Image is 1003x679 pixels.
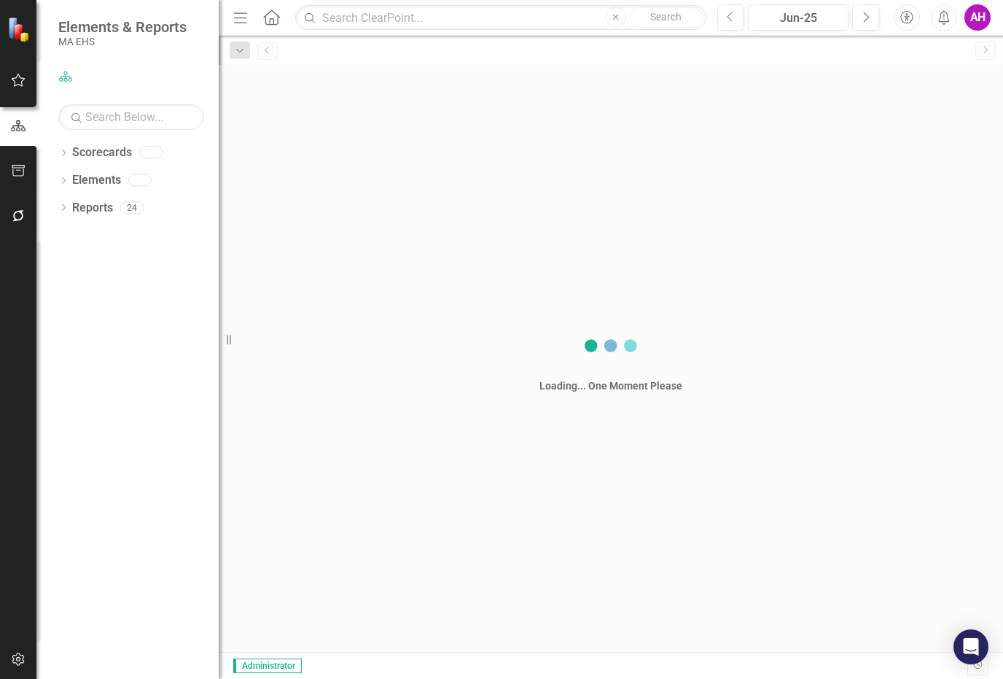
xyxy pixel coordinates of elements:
button: AH [964,4,991,31]
div: Jun-25 [753,9,843,27]
span: Search [650,11,682,23]
a: Elements [72,172,121,189]
input: Search Below... [58,104,204,130]
span: Administrator [233,659,302,673]
span: Elements & Reports [58,18,187,36]
a: Reports [72,200,113,217]
input: Search ClearPoint... [295,5,706,31]
button: Search [630,7,703,28]
div: Loading... One Moment Please [539,379,682,393]
button: Jun-25 [748,4,848,31]
img: ClearPoint Strategy [7,16,34,42]
div: 24 [120,201,144,214]
div: Open Intercom Messenger [953,629,988,664]
small: MA EHS [58,36,187,47]
a: Scorecards [72,144,132,161]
